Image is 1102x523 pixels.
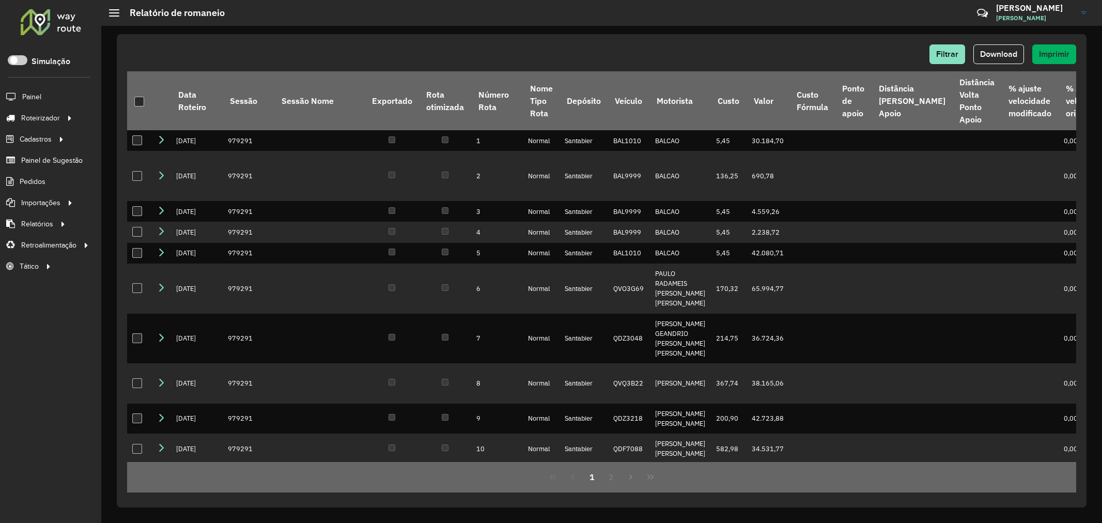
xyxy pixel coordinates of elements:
[608,130,650,151] td: BAL1010
[171,201,223,222] td: [DATE]
[608,264,650,314] td: QVO3G69
[560,363,608,404] td: Santabier
[621,467,641,487] button: Next Page
[952,71,1001,130] th: Distância Volta Ponto Apoio
[223,314,274,364] td: 979291
[650,201,711,222] td: BALCAO
[223,71,274,130] th: Sessão
[560,264,608,314] td: Santabier
[20,176,45,187] span: Pedidos
[608,243,650,264] td: BAL1010
[747,264,789,314] td: 65.994,77
[747,201,789,222] td: 4.559,26
[471,363,523,404] td: 8
[608,201,650,222] td: BAL9999
[608,434,650,464] td: QDF7088
[21,113,60,124] span: Roteirizador
[608,222,650,242] td: BAL9999
[523,222,560,242] td: Normal
[608,363,650,404] td: QVQ3B22
[711,243,747,264] td: 5,45
[22,91,41,102] span: Painel
[872,71,952,130] th: Distância [PERSON_NAME] Apoio
[419,71,471,130] th: Rota otimizada
[523,363,560,404] td: Normal
[223,151,274,201] td: 979291
[650,71,711,130] th: Motorista
[747,71,789,130] th: Valor
[929,44,965,64] button: Filtrar
[223,243,274,264] td: 979291
[171,130,223,151] td: [DATE]
[996,3,1074,13] h3: [PERSON_NAME]
[523,130,560,151] td: Normal
[523,71,560,130] th: Nome Tipo Rota
[471,314,523,364] td: 7
[608,314,650,364] td: QDZ3048
[171,434,223,464] td: [DATE]
[223,363,274,404] td: 979291
[471,243,523,264] td: 5
[21,197,60,208] span: Importações
[471,222,523,242] td: 4
[223,130,274,151] td: 979291
[560,222,608,242] td: Santabier
[274,71,365,130] th: Sessão Nome
[523,264,560,314] td: Normal
[523,243,560,264] td: Normal
[560,130,608,151] td: Santabier
[650,363,711,404] td: [PERSON_NAME]
[747,404,789,434] td: 42.723,88
[971,2,994,24] a: Contato Rápido
[560,314,608,364] td: Santabier
[711,71,747,130] th: Custo
[523,314,560,364] td: Normal
[365,71,419,130] th: Exportado
[747,243,789,264] td: 42.080,71
[980,50,1017,58] span: Download
[523,404,560,434] td: Normal
[711,404,747,434] td: 200,90
[996,13,1074,23] span: [PERSON_NAME]
[171,404,223,434] td: [DATE]
[1039,50,1069,58] span: Imprimir
[223,264,274,314] td: 979291
[560,404,608,434] td: Santabier
[523,151,560,201] td: Normal
[171,71,223,130] th: Data Roteiro
[171,363,223,404] td: [DATE]
[650,222,711,242] td: BALCAO
[171,222,223,242] td: [DATE]
[223,222,274,242] td: 979291
[747,434,789,464] td: 34.531,77
[608,71,650,130] th: Veículo
[32,55,70,68] label: Simulação
[747,222,789,242] td: 2.238,72
[650,130,711,151] td: BALCAO
[471,201,523,222] td: 3
[608,151,650,201] td: BAL9999
[747,363,789,404] td: 38.165,06
[471,434,523,464] td: 10
[21,240,76,251] span: Retroalimentação
[471,264,523,314] td: 6
[20,134,52,145] span: Cadastros
[650,404,711,434] td: [PERSON_NAME] [PERSON_NAME]
[711,363,747,404] td: 367,74
[973,44,1024,64] button: Download
[789,71,835,130] th: Custo Fórmula
[711,130,747,151] td: 5,45
[747,130,789,151] td: 30.184,70
[523,201,560,222] td: Normal
[223,434,274,464] td: 979291
[936,50,958,58] span: Filtrar
[560,434,608,464] td: Santabier
[20,261,39,272] span: Tático
[747,314,789,364] td: 36.724,36
[171,151,223,201] td: [DATE]
[223,404,274,434] td: 979291
[711,314,747,364] td: 214,75
[650,243,711,264] td: BALCAO
[119,7,225,19] h2: Relatório de romaneio
[711,264,747,314] td: 170,32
